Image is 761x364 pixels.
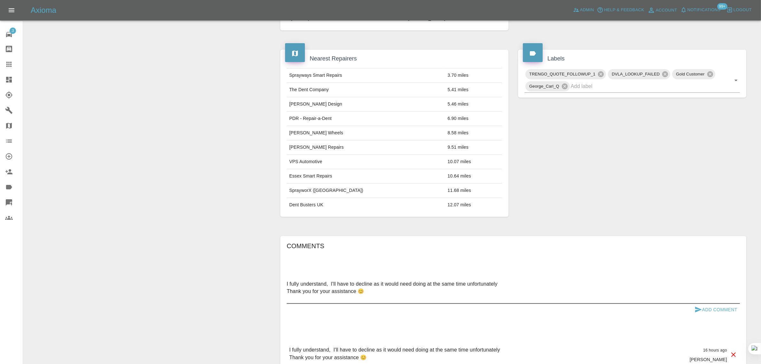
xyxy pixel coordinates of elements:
td: Essex Smart Repairs [287,169,445,183]
div: TRENGO_QUOTE_FOLLOWUP_1 [525,69,606,79]
span: 16 hours ago [703,348,727,352]
span: Logout [734,6,752,14]
textarea: I fully understand, I'll have to decline as it would need doing at the same time unfortunately Th... [287,280,740,302]
div: Gold Customer [672,69,715,79]
button: Open drawer [4,3,19,18]
td: [PERSON_NAME] Wheels [287,126,445,140]
a: Account [646,5,679,15]
td: SprayworX ([GEOGRAPHIC_DATA]) [287,183,445,198]
input: Add label [571,81,722,91]
td: 8.58 miles [445,126,502,140]
td: 6.90 miles [445,111,502,126]
span: Notifications [687,6,721,14]
td: The Dent Company [287,83,445,97]
p: I fully understand, I'll have to decline as it would need doing at the same time unfortunately Th... [289,346,501,361]
h6: Comments [287,241,740,251]
td: 10.07 miles [445,154,502,169]
td: [PERSON_NAME] Repairs [287,140,445,154]
span: 3 [10,28,16,34]
h4: Labels [523,54,742,63]
td: [PERSON_NAME] Design [287,97,445,111]
button: Add Comment [692,304,740,316]
span: Gold Customer [672,70,708,78]
td: Sprayways Smart Repairs [287,68,445,83]
td: PDR - Repair-a-Dent [287,111,445,126]
td: VPS Automotive [287,154,445,169]
button: Help & Feedback [595,5,646,15]
span: George_Carl_Q [525,83,563,90]
td: 5.41 miles [445,83,502,97]
span: 99+ [717,3,727,10]
td: 11.68 miles [445,183,502,198]
a: Admin [571,5,596,15]
td: 10.64 miles [445,169,502,183]
span: Account [656,7,677,14]
span: DVLA_LOOKUP_FAILED [608,70,664,78]
button: Logout [725,5,753,15]
td: 5.46 miles [445,97,502,111]
div: George_Carl_Q [525,81,570,91]
button: Open [732,76,741,85]
span: Admin [580,6,594,14]
span: Help & Feedback [604,6,644,14]
td: 3.70 miles [445,68,502,83]
td: 9.51 miles [445,140,502,154]
div: DVLA_LOOKUP_FAILED [608,69,670,79]
td: 12.07 miles [445,198,502,212]
span: TRENGO_QUOTE_FOLLOWUP_1 [525,70,599,78]
p: [PERSON_NAME] [690,356,727,363]
td: Dent Busters UK [287,198,445,212]
h5: Axioma [31,5,56,15]
h4: Nearest Repairers [285,54,504,63]
button: Notifications [679,5,722,15]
